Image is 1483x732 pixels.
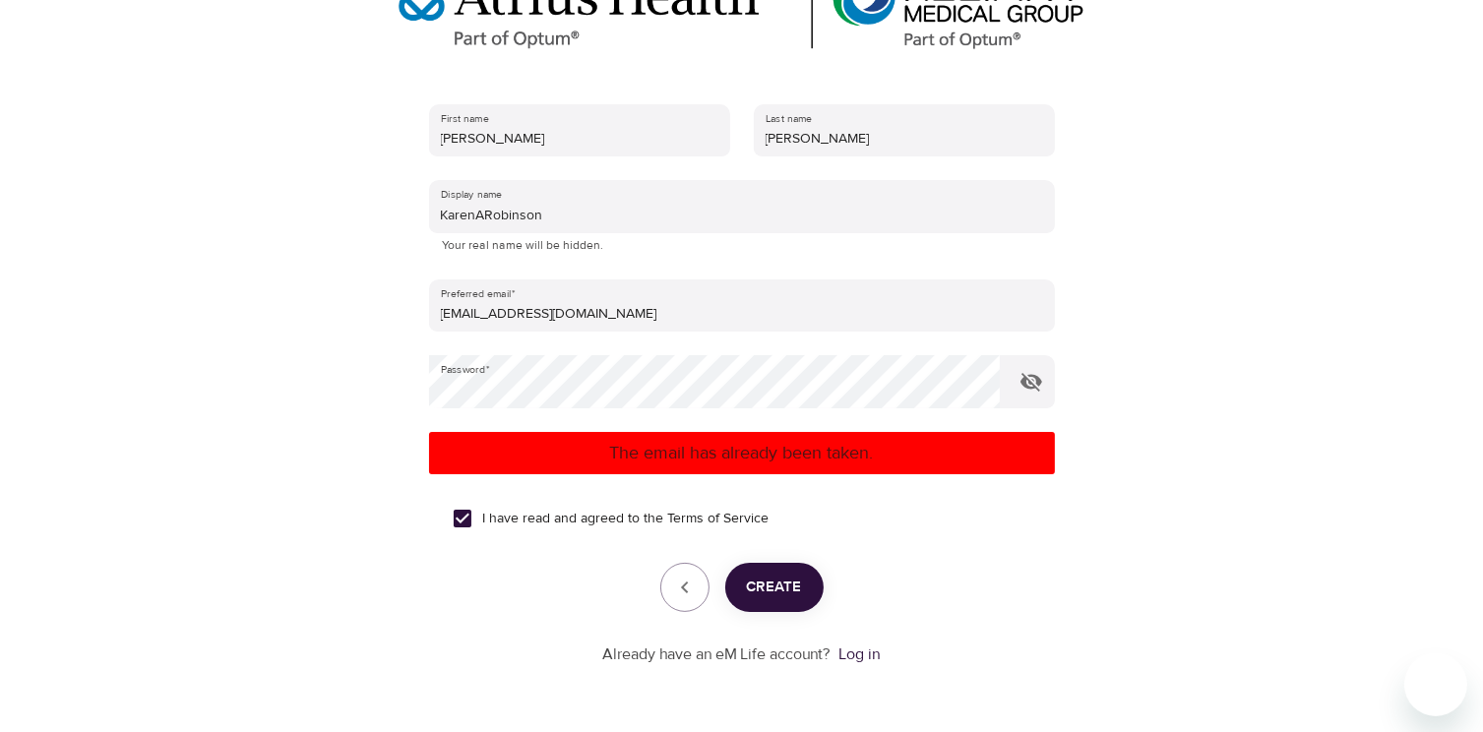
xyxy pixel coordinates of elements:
button: Create [725,563,824,612]
a: Terms of Service [668,509,770,529]
p: The email has already been taken. [437,440,1047,466]
a: Log in [839,644,881,664]
p: Already have an eM Life account? [603,643,832,666]
span: I have read and agreed to the [483,509,770,529]
p: Your real name will be hidden. [443,236,1041,256]
span: Create [747,575,802,600]
iframe: Button to launch messaging window [1404,653,1467,716]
